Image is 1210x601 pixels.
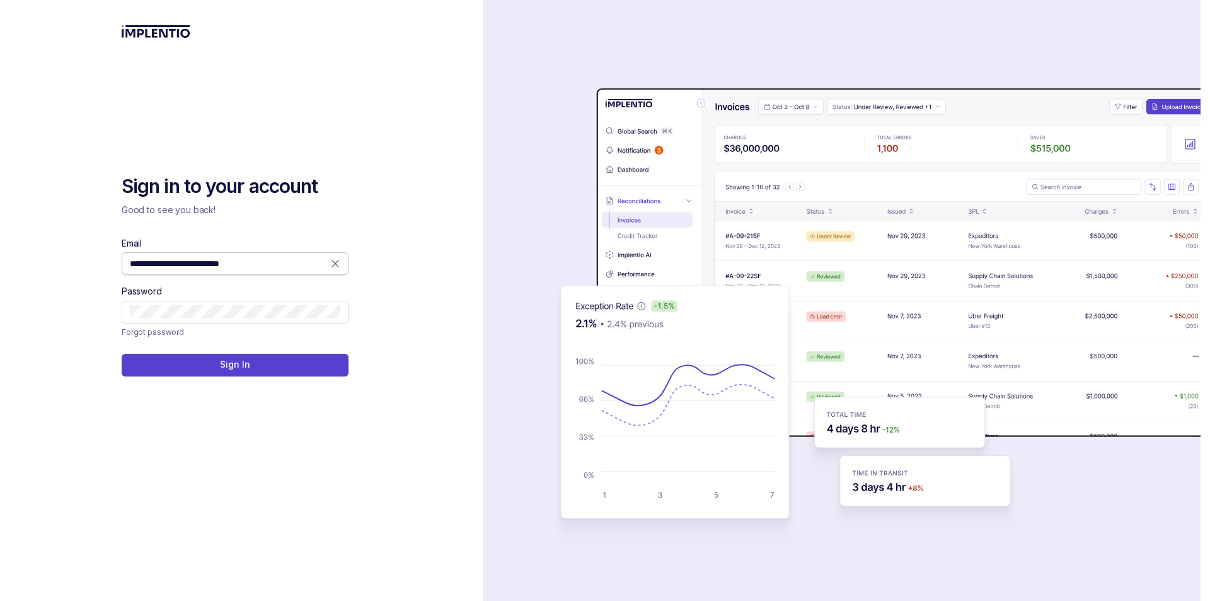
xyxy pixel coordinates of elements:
[122,204,349,216] p: Good to see you back!
[122,326,184,339] a: Link Forgot password
[122,174,349,199] h2: Sign in to your account
[122,25,190,38] img: logo
[122,285,162,298] label: Password
[122,326,184,339] p: Forgot password
[122,354,349,376] button: Sign In
[220,358,250,371] p: Sign In
[122,237,142,250] label: Email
